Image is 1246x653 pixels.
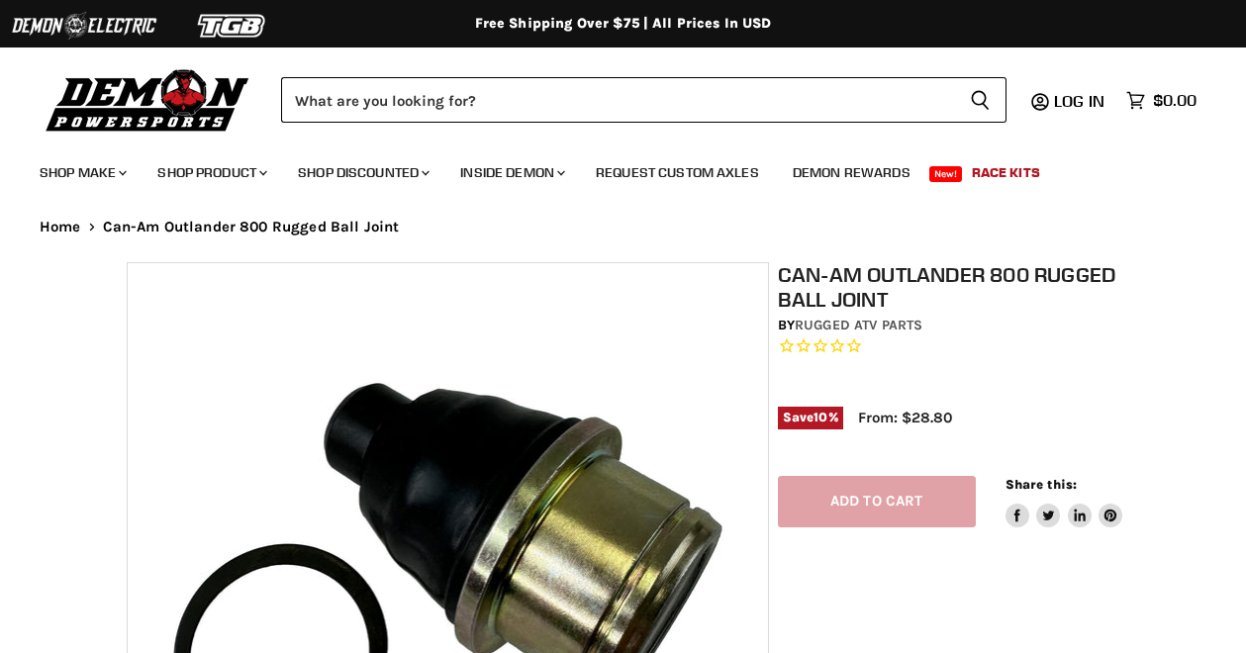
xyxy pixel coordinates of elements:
[25,152,139,193] a: Shop Make
[1116,86,1206,115] a: $0.00
[778,262,1128,312] h1: Can-Am Outlander 800 Rugged Ball Joint
[143,152,279,193] a: Shop Product
[281,77,954,123] input: Search
[158,7,307,45] img: TGB Logo 2
[858,409,952,426] span: From: $28.80
[795,317,922,333] a: Rugged ATV Parts
[283,152,441,193] a: Shop Discounted
[954,77,1006,123] button: Search
[778,407,843,428] span: Save %
[103,219,400,235] span: Can-Am Outlander 800 Rugged Ball Joint
[581,152,774,193] a: Request Custom Axles
[778,336,1128,357] span: Rated 0.0 out of 5 stars 0 reviews
[10,7,158,45] img: Demon Electric Logo 2
[281,77,1006,123] form: Product
[778,315,1128,336] div: by
[929,166,963,182] span: New!
[814,410,827,424] span: 10
[40,64,256,135] img: Demon Powersports
[1054,91,1104,111] span: Log in
[778,152,925,193] a: Demon Rewards
[445,152,577,193] a: Inside Demon
[1006,477,1077,492] span: Share this:
[1153,91,1197,110] span: $0.00
[957,152,1055,193] a: Race Kits
[40,219,81,235] a: Home
[25,144,1192,193] ul: Main menu
[1006,476,1123,528] aside: Share this:
[1045,92,1116,110] a: Log in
